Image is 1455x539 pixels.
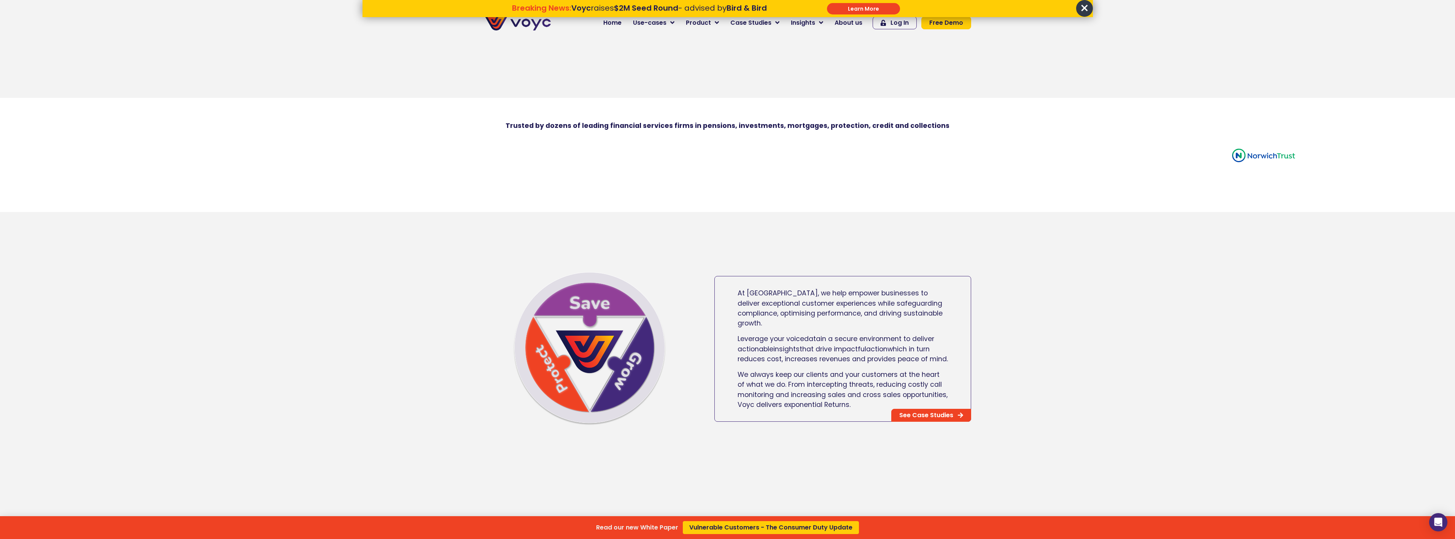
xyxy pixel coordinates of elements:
strong: Bird & Bird [727,3,767,13]
a: Privacy Policy [157,158,192,166]
span: raises - advised by [571,3,767,13]
span: Vulnerable Customers - The Consumer Duty Update [689,525,852,531]
strong: Voyc [571,3,591,13]
span: Phone [101,30,120,39]
strong: Breaking News: [512,3,571,13]
strong: $2M Seed Round [614,3,678,13]
div: Breaking News: Voyc raises $2M Seed Round - advised by Bird & Bird [473,3,805,22]
div: Open Intercom Messenger [1429,513,1447,531]
span: Job title [101,62,127,70]
div: Submit [827,3,900,14]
